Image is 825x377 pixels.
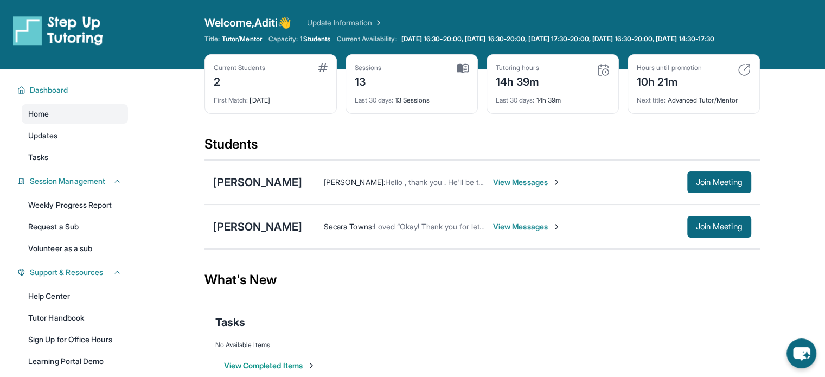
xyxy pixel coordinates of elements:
[214,63,265,72] div: Current Students
[337,35,396,43] span: Current Availability:
[213,219,302,234] div: [PERSON_NAME]
[457,63,469,73] img: card
[374,222,593,231] span: Loved “Okay! Thank you for letting me know! See you [DATE] :)”
[637,96,666,104] span: Next title :
[355,72,382,90] div: 13
[786,338,816,368] button: chat-button
[215,315,245,330] span: Tasks
[222,35,262,43] span: Tutor/Mentor
[496,72,540,90] div: 14h 39m
[204,15,292,30] span: Welcome, Aditi 👋
[496,96,535,104] span: Last 30 days :
[738,63,751,76] img: card
[355,63,382,72] div: Sessions
[30,267,103,278] span: Support & Resources
[552,178,561,187] img: Chevron-Right
[324,177,385,187] span: [PERSON_NAME] :
[22,286,128,306] a: Help Center
[355,90,469,105] div: 13 Sessions
[22,330,128,349] a: Sign Up for Office Hours
[696,223,743,230] span: Join Meeting
[268,35,298,43] span: Capacity:
[204,35,220,43] span: Title:
[324,222,374,231] span: Secara Towns :
[215,341,749,349] div: No Available Items
[318,63,328,72] img: card
[307,17,383,28] a: Update Information
[214,96,248,104] span: First Match :
[13,15,103,46] img: logo
[22,308,128,328] a: Tutor Handbook
[637,90,751,105] div: Advanced Tutor/Mentor
[28,130,58,141] span: Updates
[25,176,121,187] button: Session Management
[214,72,265,90] div: 2
[493,177,561,188] span: View Messages
[25,267,121,278] button: Support & Resources
[493,221,561,232] span: View Messages
[204,256,760,304] div: What's New
[687,216,751,238] button: Join Meeting
[637,63,702,72] div: Hours until promotion
[25,85,121,95] button: Dashboard
[637,72,702,90] div: 10h 21m
[687,171,751,193] button: Join Meeting
[30,176,105,187] span: Session Management
[22,148,128,167] a: Tasks
[22,195,128,215] a: Weekly Progress Report
[372,17,383,28] img: Chevron Right
[696,179,743,186] span: Join Meeting
[214,90,328,105] div: [DATE]
[204,136,760,159] div: Students
[28,108,49,119] span: Home
[22,104,128,124] a: Home
[385,177,494,187] span: Hello , thank you . He'll be there
[399,35,717,43] a: [DATE] 16:30-20:00, [DATE] 16:30-20:00, [DATE] 17:30-20:00, [DATE] 16:30-20:00, [DATE] 14:30-17:30
[224,360,316,371] button: View Completed Items
[401,35,715,43] span: [DATE] 16:30-20:00, [DATE] 16:30-20:00, [DATE] 17:30-20:00, [DATE] 16:30-20:00, [DATE] 14:30-17:30
[22,239,128,258] a: Volunteer as a sub
[28,152,48,163] span: Tasks
[22,126,128,145] a: Updates
[22,217,128,237] a: Request a Sub
[597,63,610,76] img: card
[496,63,540,72] div: Tutoring hours
[355,96,394,104] span: Last 30 days :
[552,222,561,231] img: Chevron-Right
[30,85,68,95] span: Dashboard
[300,35,330,43] span: 1 Students
[496,90,610,105] div: 14h 39m
[22,352,128,371] a: Learning Portal Demo
[213,175,302,190] div: [PERSON_NAME]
